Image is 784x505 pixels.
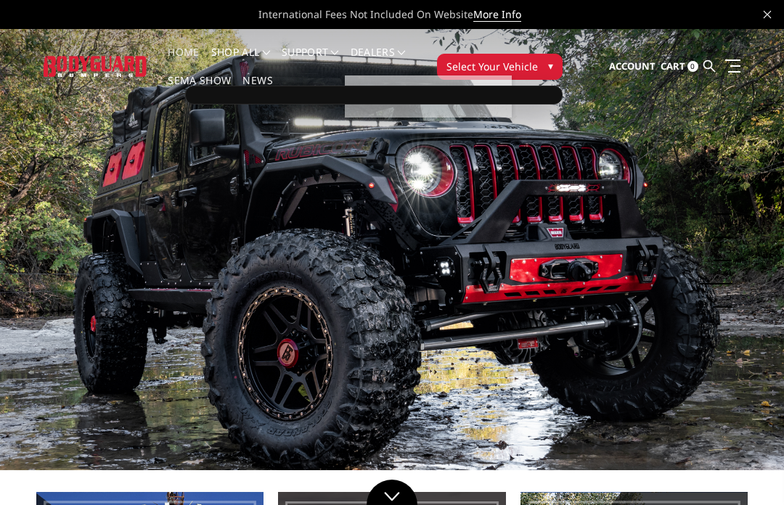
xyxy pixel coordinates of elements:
[351,47,406,75] a: Dealers
[548,58,553,73] span: ▾
[711,435,784,505] iframe: Chat Widget
[473,7,521,22] a: More Info
[168,75,231,104] a: SEMA Show
[446,59,538,74] span: Select Your Vehicle
[367,480,417,505] a: Click to Down
[717,215,732,238] button: 2 of 5
[661,47,698,86] a: Cart 0
[717,238,732,261] button: 3 of 5
[211,47,270,75] a: shop all
[687,61,698,72] span: 0
[44,56,147,76] img: BODYGUARD BUMPERS
[351,83,506,110] a: Become a Dealer
[282,47,339,75] a: Support
[242,75,272,104] a: News
[437,54,563,80] button: Select Your Vehicle
[609,47,656,86] a: Account
[717,261,732,284] button: 4 of 5
[609,59,656,73] span: Account
[717,192,732,215] button: 1 of 5
[717,284,732,308] button: 5 of 5
[168,47,199,75] a: Home
[661,59,685,73] span: Cart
